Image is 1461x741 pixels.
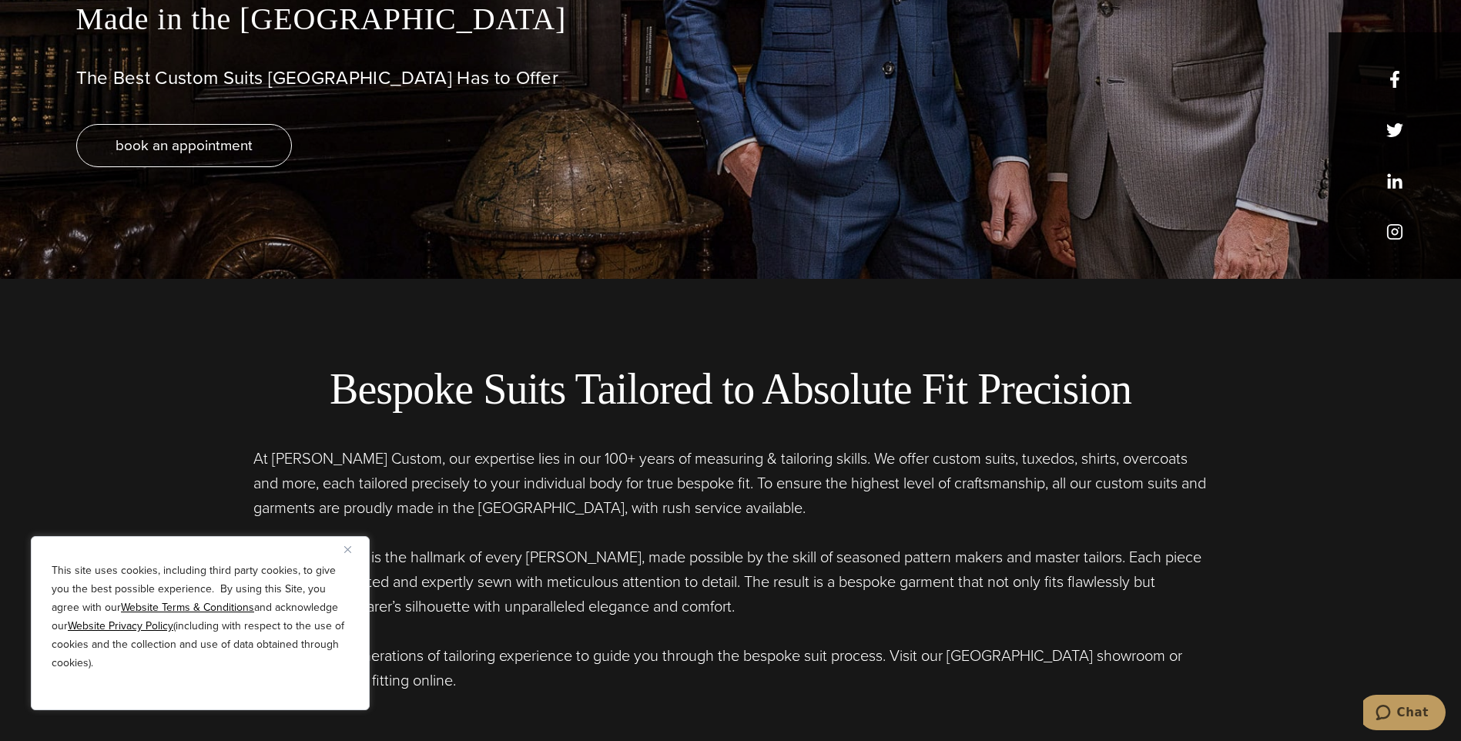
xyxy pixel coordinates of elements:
a: Website Privacy Policy [68,618,173,634]
a: Website Terms & Conditions [121,599,254,615]
iframe: Opens a widget where you can chat to one of our agents [1363,695,1446,733]
a: book an appointment [76,124,292,167]
p: This site uses cookies, including third party cookies, to give you the best possible experience. ... [52,562,349,672]
p: At [PERSON_NAME] Custom, our expertise lies in our 100+ years of measuring & tailoring skills. We... [253,446,1208,520]
p: Allow our five generations of tailoring experience to guide you through the bespoke suit process.... [253,643,1208,692]
span: book an appointment [116,134,253,156]
h1: The Best Custom Suits [GEOGRAPHIC_DATA] Has to Offer [76,67,1386,89]
img: Close [344,546,351,553]
button: Close [344,540,363,558]
p: An impeccable fit is the hallmark of every [PERSON_NAME], made possible by the skill of seasoned ... [253,545,1208,619]
h2: Bespoke Suits Tailored to Absolute Fit Precision [119,364,1343,415]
